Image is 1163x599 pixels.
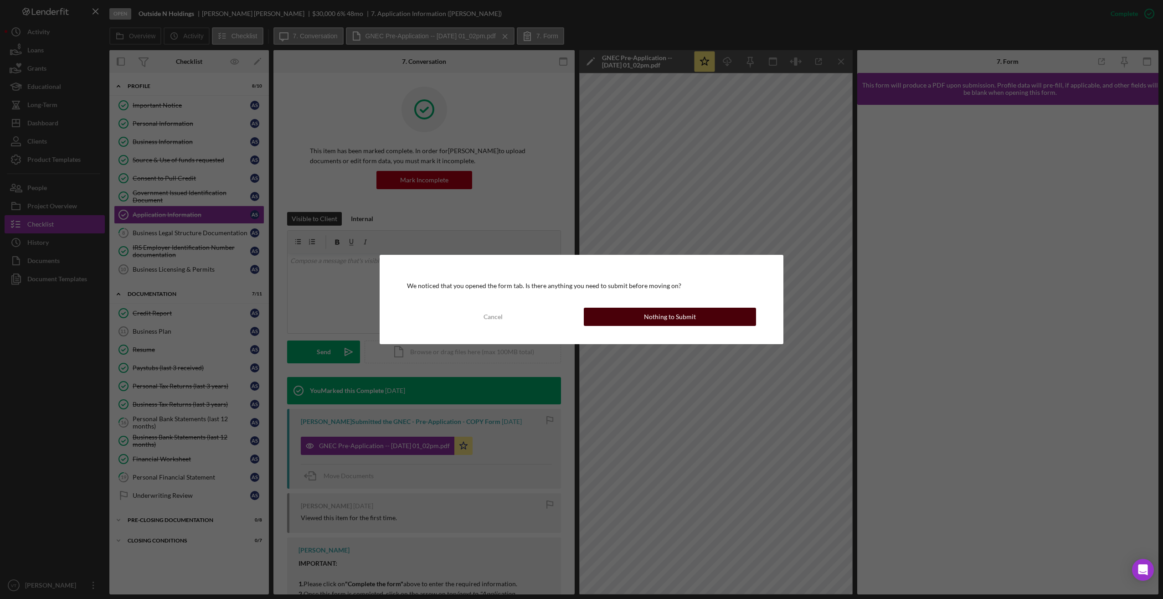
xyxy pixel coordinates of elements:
div: Cancel [484,308,503,326]
div: We noticed that you opened the form tab. Is there anything you need to submit before moving on? [407,282,756,289]
div: Nothing to Submit [644,308,696,326]
button: Nothing to Submit [584,308,756,326]
button: Cancel [407,308,579,326]
div: Open Intercom Messenger [1132,559,1154,581]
